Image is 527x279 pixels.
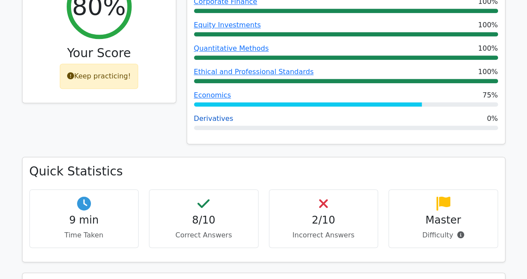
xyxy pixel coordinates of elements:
[37,230,132,240] p: Time Taken
[194,68,314,76] a: Ethical and Professional Standards
[156,230,251,240] p: Correct Answers
[396,214,491,227] h4: Master
[478,43,498,54] span: 100%
[194,114,233,123] a: Derivatives
[478,20,498,30] span: 100%
[194,91,231,99] a: Economics
[29,164,498,179] h3: Quick Statistics
[37,214,132,227] h4: 9 min
[482,90,498,101] span: 75%
[276,214,371,227] h4: 2/10
[478,67,498,77] span: 100%
[396,230,491,240] p: Difficulty
[194,21,261,29] a: Equity Investments
[60,64,138,89] div: Keep practicing!
[194,44,269,52] a: Quantitative Methods
[156,214,251,227] h4: 8/10
[29,46,169,61] h3: Your Score
[487,114,498,124] span: 0%
[276,230,371,240] p: Incorrect Answers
